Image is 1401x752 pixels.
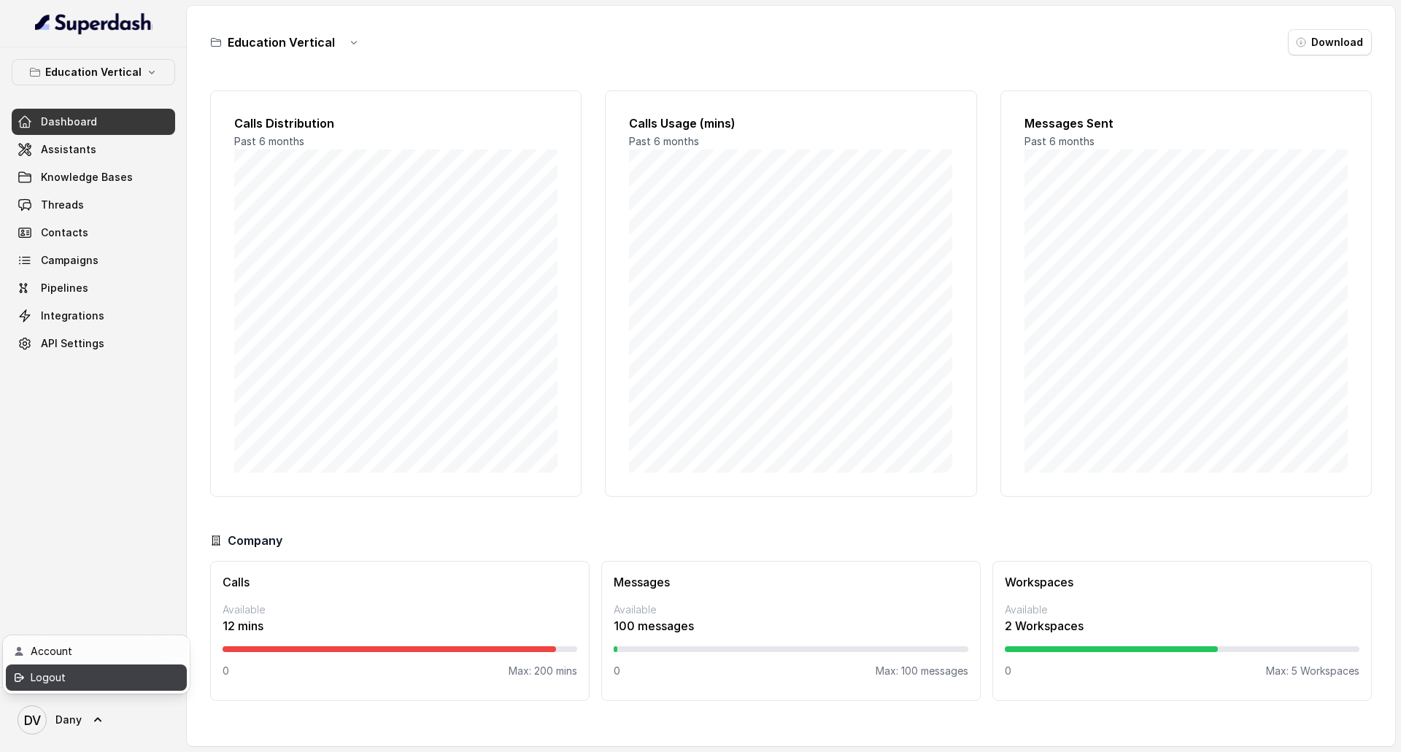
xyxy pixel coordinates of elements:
span: Dany [55,713,82,727]
div: Dany [3,635,190,694]
text: DV [24,713,41,728]
div: Logout [31,669,155,686]
a: Dany [12,699,175,740]
div: Account [31,643,155,660]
